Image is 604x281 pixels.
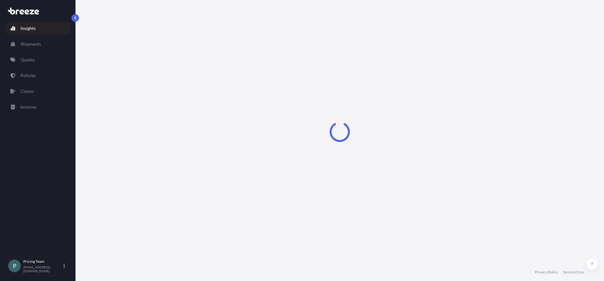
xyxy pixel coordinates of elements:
[20,41,41,47] p: Shipments
[20,57,35,63] p: Quotes
[5,101,70,113] a: Invoices
[5,85,70,98] a: Claims
[5,22,70,35] a: Insights
[20,25,36,31] p: Insights
[5,69,70,82] a: Policies
[563,270,584,275] a: Terms of Use
[13,263,16,269] span: P
[5,38,70,50] a: Shipments
[5,53,70,66] a: Quotes
[20,88,34,94] p: Claims
[535,270,558,275] a: Privacy Policy
[23,265,62,273] p: [EMAIL_ADDRESS][DOMAIN_NAME]
[23,259,62,264] p: Pricing Team
[20,104,36,110] p: Invoices
[20,72,36,79] p: Policies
